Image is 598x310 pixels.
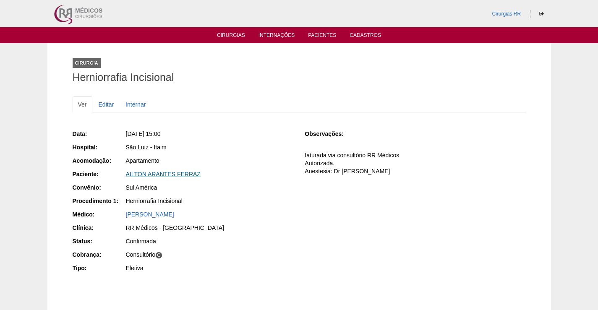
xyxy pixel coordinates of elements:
a: Cadastros [350,32,381,41]
div: Sul América [126,183,293,192]
a: Ver [73,96,92,112]
a: Internações [259,32,295,41]
div: Cirurgia [73,58,101,68]
span: C [155,252,162,259]
div: Cobrança: [73,250,125,259]
div: Médico: [73,210,125,219]
a: Internar [120,96,151,112]
div: Hospital: [73,143,125,151]
a: Cirurgias RR [492,11,521,17]
a: Pacientes [308,32,336,41]
i: Sair [539,11,544,16]
a: [PERSON_NAME] [126,211,174,218]
div: Eletiva [126,264,293,272]
div: Data: [73,130,125,138]
h1: Herniorrafia Incisional [73,72,526,83]
div: Clínica: [73,224,125,232]
div: Procedimento 1: [73,197,125,205]
div: Convênio: [73,183,125,192]
p: faturada via consultório RR Médicos Autorizada. Anestesia: Dr [PERSON_NAME] [305,151,525,175]
div: Confirmada [126,237,293,245]
div: RR Médicos - [GEOGRAPHIC_DATA] [126,224,293,232]
span: [DATE] 15:00 [126,130,161,137]
div: Observações: [305,130,357,138]
a: AILTON ARANTES FERRAZ [126,171,201,177]
div: Tipo: [73,264,125,272]
div: Apartamento [126,156,293,165]
a: Cirurgias [217,32,245,41]
div: Paciente: [73,170,125,178]
div: São Luiz - Itaim [126,143,293,151]
div: Acomodação: [73,156,125,165]
div: Herniorrafia Incisional [126,197,293,205]
a: Editar [93,96,120,112]
div: Consultório [126,250,293,259]
div: Status: [73,237,125,245]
